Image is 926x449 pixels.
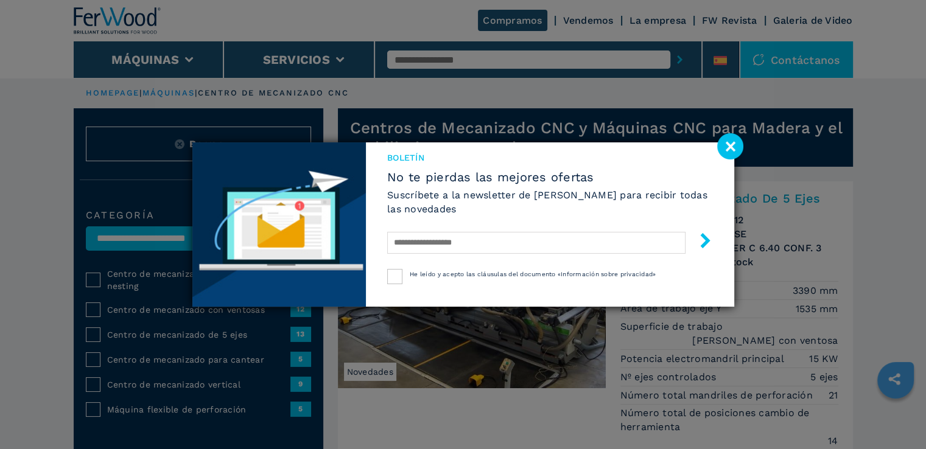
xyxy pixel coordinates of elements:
span: He leído y acepto las cláusulas del documento «Información sobre privacidad» [410,271,656,277]
button: submit-button [686,228,713,257]
span: No te pierdas las mejores ofertas [387,170,712,184]
img: Newsletter image [192,142,367,307]
span: Boletín [387,151,712,164]
h6: Suscríbete a la newsletter de [PERSON_NAME] para recibir todas las novedades [387,188,712,216]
